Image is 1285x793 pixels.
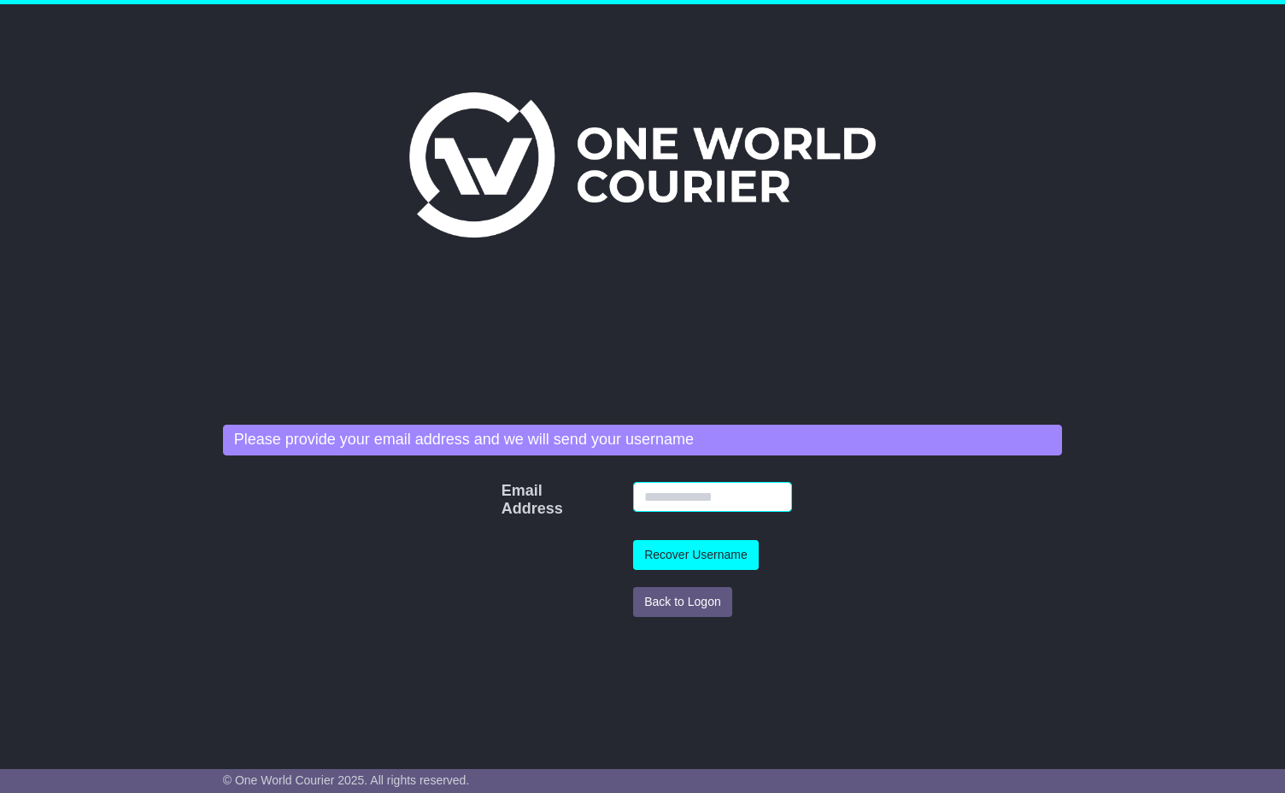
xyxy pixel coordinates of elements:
span: © One World Courier 2025. All rights reserved. [223,773,470,787]
label: Email Address [493,482,524,519]
div: Please provide your email address and we will send your username [223,425,1063,455]
img: One World [409,92,876,238]
button: Recover Username [633,540,759,570]
button: Back to Logon [633,587,732,617]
